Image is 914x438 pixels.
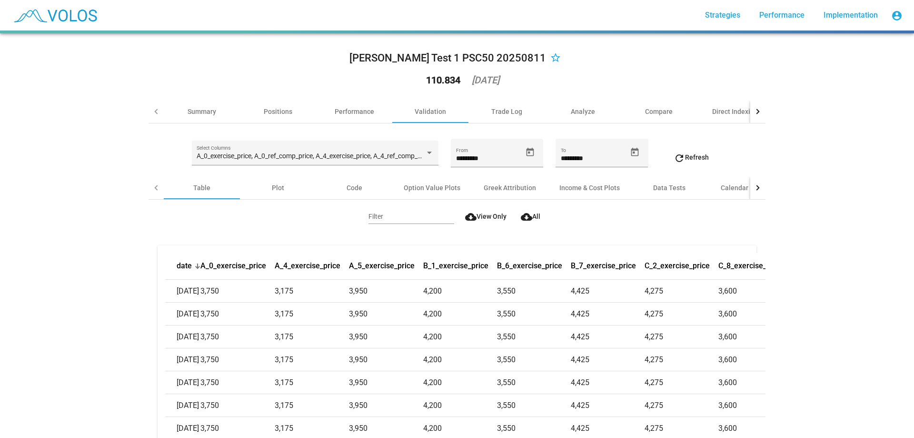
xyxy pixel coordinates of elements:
td: [DATE] [165,371,200,394]
td: 4,275 [645,303,718,326]
div: Direct Indexing [712,107,758,116]
td: 3,950 [349,371,423,394]
div: [DATE] [472,75,499,85]
div: Summary [188,107,216,116]
a: Implementation [816,7,885,24]
td: 4,425 [571,394,645,417]
button: Change sorting for A_0_exercise_price [200,261,266,271]
div: Calendar Events [721,183,770,193]
button: Change sorting for date [177,261,192,271]
div: Income & Cost Plots [559,183,620,193]
td: 3,950 [349,280,423,303]
td: 4,200 [423,348,497,371]
td: 4,425 [571,371,645,394]
td: [DATE] [165,348,200,371]
td: 3,550 [497,371,571,394]
td: 3,600 [718,348,792,371]
mat-icon: star_border [550,53,561,64]
td: 3,950 [349,303,423,326]
td: 4,275 [645,280,718,303]
td: [DATE] [165,326,200,348]
td: 3,550 [497,280,571,303]
mat-icon: cloud_download [465,211,477,223]
td: 4,425 [571,326,645,348]
td: 3,950 [349,394,423,417]
button: View Only [457,208,509,225]
td: 4,425 [571,303,645,326]
td: 3,750 [200,371,275,394]
button: Change sorting for A_4_exercise_price [275,261,340,271]
td: 3,950 [349,348,423,371]
td: 3,600 [718,371,792,394]
td: 4,200 [423,326,497,348]
td: 4,275 [645,326,718,348]
td: 3,550 [497,348,571,371]
td: 3,950 [349,326,423,348]
div: Trade Log [491,107,522,116]
td: 3,550 [497,303,571,326]
button: Change sorting for A_5_exercise_price [349,261,415,271]
td: 4,275 [645,394,718,417]
td: 3,175 [275,326,349,348]
td: 4,275 [645,371,718,394]
td: 4,425 [571,280,645,303]
td: 3,600 [718,303,792,326]
img: blue_transparent.png [8,3,102,27]
span: Implementation [824,10,878,20]
div: Plot [272,183,284,193]
mat-icon: cloud_download [521,211,532,223]
td: 3,750 [200,348,275,371]
button: Open calendar [522,144,538,161]
div: Option Value Plots [404,183,460,193]
span: Refresh [674,153,709,161]
button: All [513,208,546,225]
td: 3,600 [718,280,792,303]
td: 3,750 [200,394,275,417]
td: 3,550 [497,394,571,417]
button: Open calendar [626,144,643,161]
td: 4,200 [423,280,497,303]
td: 3,750 [200,280,275,303]
div: Performance [335,107,374,116]
div: Code [347,183,362,193]
span: Strategies [705,10,740,20]
td: 4,200 [423,371,497,394]
div: Data Tests [653,183,685,193]
button: Change sorting for B_1_exercise_price [423,261,488,271]
button: Change sorting for C_2_exercise_price [645,261,710,271]
td: 3,175 [275,303,349,326]
div: Positions [264,107,292,116]
td: 3,175 [275,371,349,394]
td: 3,600 [718,326,792,348]
td: 4,275 [645,348,718,371]
a: Strategies [697,7,748,24]
span: Performance [759,10,805,20]
mat-icon: account_circle [891,10,903,21]
button: Change sorting for B_6_exercise_price [497,261,562,271]
td: [DATE] [165,280,200,303]
td: 3,175 [275,394,349,417]
div: Analyze [571,107,595,116]
button: Refresh [666,149,716,166]
td: 4,200 [423,394,497,417]
span: All [521,213,540,220]
button: Change sorting for B_7_exercise_price [571,261,636,271]
div: Validation [415,107,446,116]
td: [DATE] [165,394,200,417]
td: 3,550 [497,326,571,348]
td: 3,600 [718,394,792,417]
div: 110.834 [426,75,460,85]
div: [PERSON_NAME] Test 1 PSC50 20250811 [349,51,546,66]
div: Table [193,183,210,193]
td: 3,175 [275,280,349,303]
td: 4,200 [423,303,497,326]
td: 4,425 [571,348,645,371]
mat-icon: refresh [674,153,685,164]
div: Compare [645,107,673,116]
div: Greek Attribution [484,183,536,193]
span: View Only [465,213,507,220]
td: [DATE] [165,303,200,326]
td: 3,750 [200,303,275,326]
a: Performance [752,7,812,24]
td: 3,750 [200,326,275,348]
